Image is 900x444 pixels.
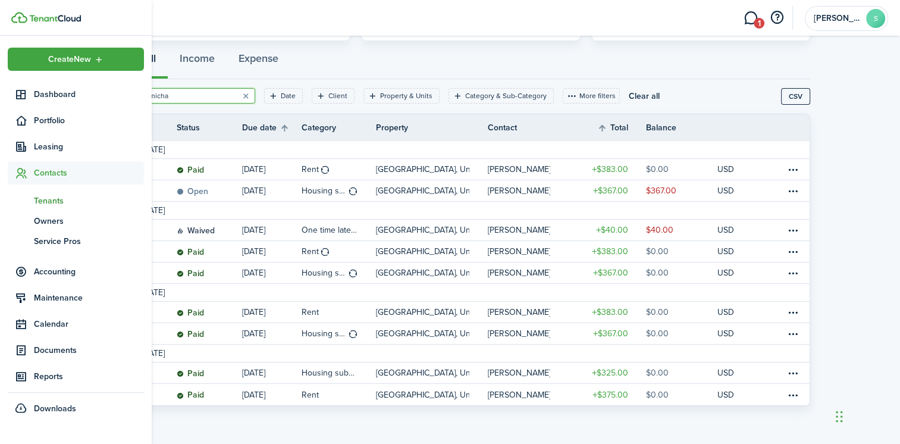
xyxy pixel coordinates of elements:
table-info-title: One time late fee [302,224,358,236]
a: USD [717,302,750,323]
a: Paid [177,362,242,383]
td: [DATE] [133,286,174,299]
button: Open resource center [767,8,787,28]
a: Housing subsidy [302,262,376,283]
table-amount-title: $325.00 [591,367,628,379]
a: Reports [8,365,144,388]
a: USD [717,159,750,180]
a: [PERSON_NAME] [487,220,574,240]
button: CSV [781,88,810,105]
table-info-title: Rent [302,389,319,401]
a: Housing subsidy [302,180,376,201]
filter-tag: Open filter [264,88,303,104]
p: [GEOGRAPHIC_DATA], Unit 11 [376,185,470,197]
p: [GEOGRAPHIC_DATA], Unit 11 [376,224,470,236]
a: Paid [177,262,242,283]
table-profile-info-text: [PERSON_NAME] [487,186,550,196]
a: USD [717,323,750,344]
button: Expense [227,43,290,79]
a: Housing subsidy [302,323,376,344]
button: Clear all [629,88,660,104]
table-info-title: Housing subsidy [302,327,347,340]
a: [DATE] [242,384,302,405]
a: $383.00 [574,159,645,180]
p: [GEOGRAPHIC_DATA], Unit 11 [376,267,470,279]
table-info-title: Rent [302,163,319,176]
status: Open [177,187,208,196]
p: [GEOGRAPHIC_DATA], Unit 11 [376,306,470,318]
button: Open menu [8,48,144,71]
a: $40.00 [645,220,717,240]
a: [DATE] [242,159,302,180]
img: TenantCloud [11,12,27,23]
td: [DATE] [133,204,174,217]
p: [DATE] [242,185,265,197]
a: $0.00 [645,159,717,180]
filter-tag: Open filter [449,88,554,104]
a: [GEOGRAPHIC_DATA], Unit 11 [376,180,488,201]
p: [GEOGRAPHIC_DATA], Unit 11 [376,389,470,401]
td: [DATE] [133,347,174,359]
table-profile-info-text: [PERSON_NAME] [487,329,550,339]
filter-tag-label: Client [328,90,347,101]
div: Chat Widget [832,387,892,444]
p: [GEOGRAPHIC_DATA], Unit 11 [376,327,470,340]
a: USD [717,262,750,283]
avatar-text: S [866,9,885,28]
filter-tag-label: Category & Sub-Category [465,90,547,101]
button: Clear search [238,87,255,104]
a: $383.00 [574,241,645,262]
p: [DATE] [242,306,265,318]
p: USD [717,389,733,401]
a: [DATE] [242,323,302,344]
span: Documents [34,344,144,357]
status: Paid [177,369,204,379]
p: [DATE] [242,327,265,340]
table-info-title: Rent [302,245,319,258]
status: Paid [177,248,204,257]
th: Balance [645,121,717,134]
a: [PERSON_NAME] [487,180,574,201]
p: [DATE] [242,389,265,401]
status: Paid [177,269,204,279]
filter-tag-label: Date [281,90,296,101]
th: Property [376,121,488,134]
a: Rent [302,302,376,323]
p: USD [717,327,733,340]
table-amount-description: $0.00 [645,245,668,258]
table-amount-description: $0.00 [645,306,668,318]
status: Paid [177,308,204,318]
status: Waived [177,226,215,236]
span: Tenants [34,195,144,207]
a: Owners [8,211,144,231]
p: USD [717,245,733,258]
a: One time late fee [302,220,376,240]
a: [PERSON_NAME] [487,262,574,283]
a: USD [717,362,750,383]
span: Maintenance [34,292,144,304]
p: [DATE] [242,163,265,176]
table-amount-title: $40.00 [595,224,628,236]
table-profile-info-text: [PERSON_NAME] [487,368,550,378]
table-amount-title: $375.00 [592,389,628,401]
input: Search here... [146,90,251,102]
table-amount-description: $0.00 [645,163,668,176]
button: More filters [563,88,620,104]
th: Sort [597,121,645,135]
a: USD [717,241,750,262]
a: Paid [177,159,242,180]
table-profile-info-text: [PERSON_NAME] [487,247,550,257]
a: Tenants [8,190,144,211]
table-amount-title: $383.00 [591,163,628,176]
a: [GEOGRAPHIC_DATA], Unit 11 [376,384,488,405]
th: Status [177,121,242,134]
a: Open [177,180,242,201]
a: $367.00 [574,262,645,283]
a: $325.00 [574,362,645,383]
a: [PERSON_NAME] [487,323,574,344]
table-profile-info-text: [PERSON_NAME] [487,165,550,174]
status: Paid [177,330,204,339]
span: Create New [48,55,91,64]
table-profile-info-text: [PERSON_NAME] [487,226,550,235]
a: Messaging [739,3,762,33]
